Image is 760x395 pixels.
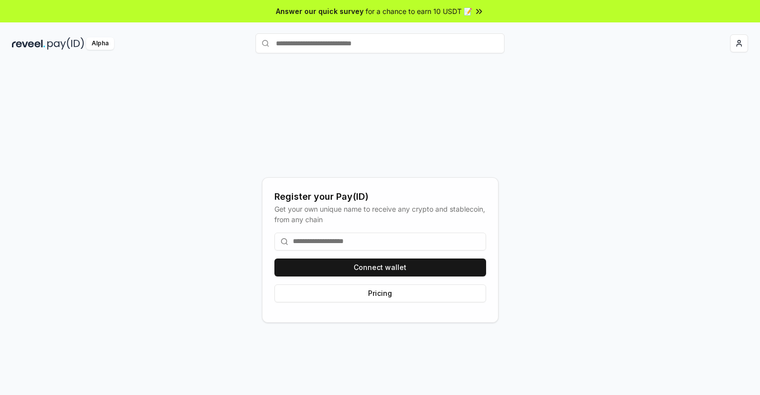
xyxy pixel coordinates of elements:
span: for a chance to earn 10 USDT 📝 [366,6,472,16]
button: Pricing [274,284,486,302]
div: Alpha [86,37,114,50]
img: pay_id [47,37,84,50]
button: Connect wallet [274,259,486,276]
div: Register your Pay(ID) [274,190,486,204]
span: Answer our quick survey [276,6,364,16]
img: reveel_dark [12,37,45,50]
div: Get your own unique name to receive any crypto and stablecoin, from any chain [274,204,486,225]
